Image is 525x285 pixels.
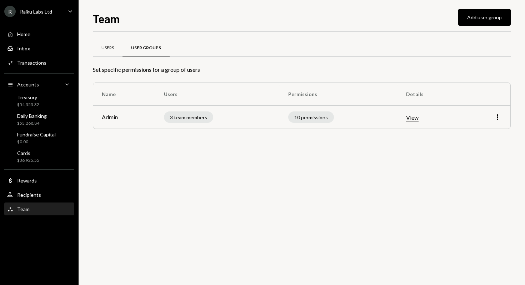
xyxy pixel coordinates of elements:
[4,27,74,40] a: Home
[93,65,511,74] div: Set specific permissions for a group of users
[93,106,155,129] td: Admin
[4,188,74,201] a: Recipients
[4,111,74,128] a: Daily Banking$53,268.84
[17,102,39,108] div: $54,353.32
[17,45,30,51] div: Inbox
[406,114,419,121] button: View
[17,131,56,137] div: Fundraise Capital
[131,45,161,51] div: User Groups
[101,45,114,51] div: Users
[4,78,74,91] a: Accounts
[93,39,122,57] a: Users
[17,192,41,198] div: Recipients
[4,148,74,165] a: Cards$36,925.55
[17,81,39,87] div: Accounts
[17,113,47,119] div: Daily Banking
[164,111,213,123] div: 3 team members
[93,83,155,106] th: Name
[17,60,46,66] div: Transactions
[4,92,74,109] a: Treasury$54,353.32
[458,9,511,26] button: Add user group
[93,11,120,26] h1: Team
[4,56,74,69] a: Transactions
[155,83,280,106] th: Users
[17,139,56,145] div: $0.00
[17,31,30,37] div: Home
[17,177,37,184] div: Rewards
[397,83,462,106] th: Details
[17,120,47,126] div: $53,268.84
[4,129,74,146] a: Fundraise Capital$0.00
[20,9,52,15] div: Raiku Labs Ltd
[122,39,170,57] a: User Groups
[17,94,39,100] div: Treasury
[17,206,30,212] div: Team
[4,174,74,187] a: Rewards
[17,150,39,156] div: Cards
[4,42,74,55] a: Inbox
[280,83,397,106] th: Permissions
[4,6,16,17] div: R
[4,202,74,215] a: Team
[288,111,334,123] div: 10 permissions
[17,157,39,164] div: $36,925.55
